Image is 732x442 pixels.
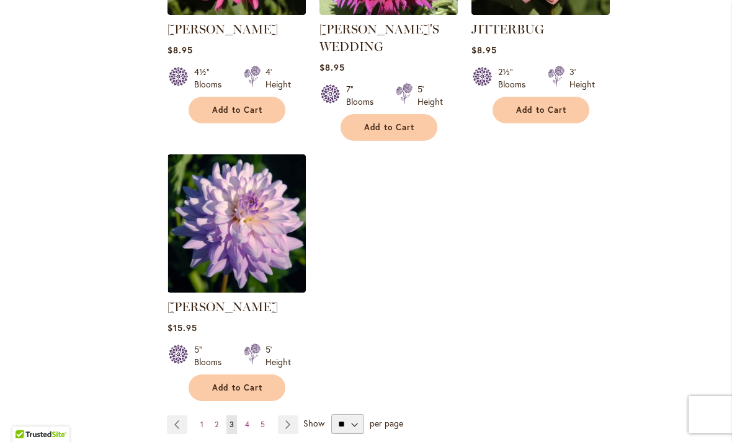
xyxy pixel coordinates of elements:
span: $8.95 [471,44,497,56]
span: Show [303,417,324,429]
iframe: Launch Accessibility Center [9,398,44,433]
span: $8.95 [167,44,193,56]
span: 2 [215,420,218,429]
span: Add to Cart [212,382,263,393]
a: 4 [242,415,252,434]
span: 1 [200,420,203,429]
div: 5" Blooms [194,343,229,368]
div: 5' Height [266,343,291,368]
a: 5 [257,415,268,434]
span: $15.95 [167,322,197,334]
div: 4' Height [266,66,291,91]
a: JITTERBUG [471,22,544,37]
span: Add to Cart [516,105,567,115]
span: per page [370,417,403,429]
a: JORDAN NICOLE [167,283,306,295]
a: [PERSON_NAME] [167,299,278,314]
span: Add to Cart [212,105,263,115]
span: 5 [261,420,265,429]
a: 1 [197,415,207,434]
a: Jennifer's Wedding [319,6,458,17]
a: [PERSON_NAME] [167,22,278,37]
img: JORDAN NICOLE [167,154,306,293]
button: Add to Cart [189,374,285,401]
div: 3' Height [569,66,595,91]
a: 2 [212,415,221,434]
button: Add to Cart [493,97,589,123]
a: JITTERBUG [471,6,610,17]
span: 3 [230,420,234,429]
div: 4½" Blooms [194,66,229,91]
a: [PERSON_NAME]'S WEDDING [319,22,439,54]
button: Add to Cart [189,97,285,123]
button: Add to Cart [341,114,437,141]
span: $8.95 [319,61,345,73]
div: 5' Height [417,83,443,108]
div: 7" Blooms [346,83,381,108]
div: 2½" Blooms [498,66,533,91]
span: 4 [245,420,249,429]
a: JENNA [167,6,306,17]
span: Add to Cart [364,122,415,133]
